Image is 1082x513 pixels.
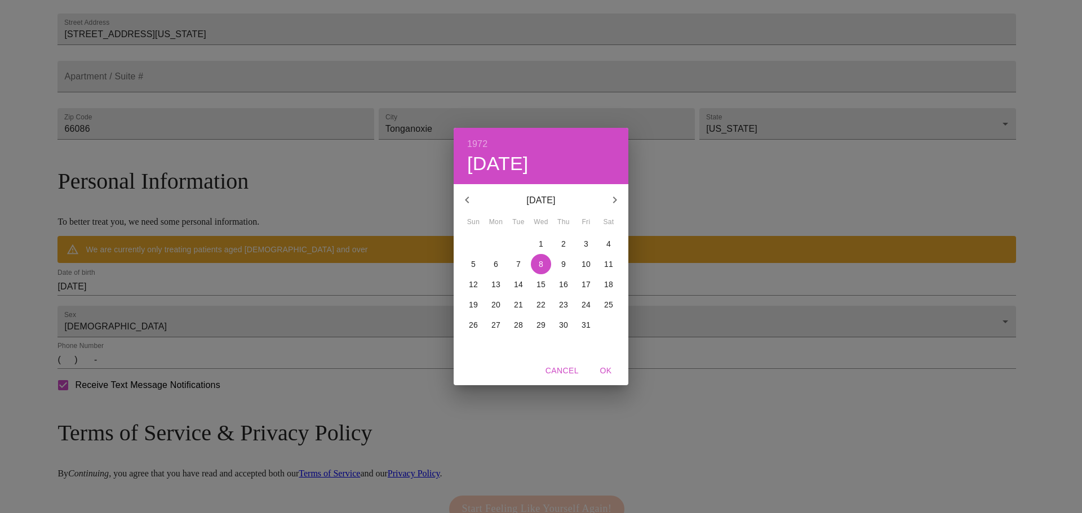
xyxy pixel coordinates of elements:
[582,319,591,331] p: 31
[531,315,551,335] button: 29
[576,254,596,274] button: 10
[604,299,613,310] p: 25
[531,254,551,274] button: 8
[539,258,543,270] p: 8
[463,274,484,295] button: 12
[541,360,583,381] button: Cancel
[469,319,478,331] p: 26
[553,217,574,228] span: Thu
[576,274,596,295] button: 17
[576,295,596,315] button: 24
[486,295,506,315] button: 20
[553,274,574,295] button: 16
[469,299,478,310] p: 19
[561,238,566,249] p: 2
[598,274,619,295] button: 18
[463,315,484,335] button: 26
[508,274,529,295] button: 14
[536,319,546,331] p: 29
[553,234,574,254] button: 2
[598,234,619,254] button: 4
[508,254,529,274] button: 7
[576,234,596,254] button: 3
[516,258,521,270] p: 7
[592,364,619,378] span: OK
[559,279,568,290] p: 16
[536,279,546,290] p: 15
[604,279,613,290] p: 18
[481,194,601,207] p: [DATE]
[514,279,523,290] p: 14
[531,217,551,228] span: Wed
[576,315,596,335] button: 31
[514,299,523,310] p: 21
[553,295,574,315] button: 23
[486,217,506,228] span: Mon
[463,295,484,315] button: 19
[486,315,506,335] button: 27
[491,319,500,331] p: 27
[582,279,591,290] p: 17
[546,364,579,378] span: Cancel
[582,258,591,270] p: 10
[463,217,484,228] span: Sun
[514,319,523,331] p: 28
[531,274,551,295] button: 15
[467,152,529,176] button: [DATE]
[494,258,498,270] p: 6
[531,234,551,254] button: 1
[584,238,588,249] p: 3
[598,217,619,228] span: Sat
[561,258,566,270] p: 9
[588,360,624,381] button: OK
[536,299,546,310] p: 22
[486,274,506,295] button: 13
[471,258,476,270] p: 5
[486,254,506,274] button: 6
[467,136,487,152] button: 1972
[582,299,591,310] p: 24
[576,217,596,228] span: Fri
[463,254,484,274] button: 5
[491,299,500,310] p: 20
[559,299,568,310] p: 23
[606,238,611,249] p: 4
[559,319,568,331] p: 30
[491,279,500,290] p: 13
[553,315,574,335] button: 30
[508,217,529,228] span: Tue
[531,295,551,315] button: 22
[598,295,619,315] button: 25
[553,254,574,274] button: 9
[598,254,619,274] button: 11
[539,238,543,249] p: 1
[604,258,613,270] p: 11
[508,315,529,335] button: 28
[469,279,478,290] p: 12
[508,295,529,315] button: 21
